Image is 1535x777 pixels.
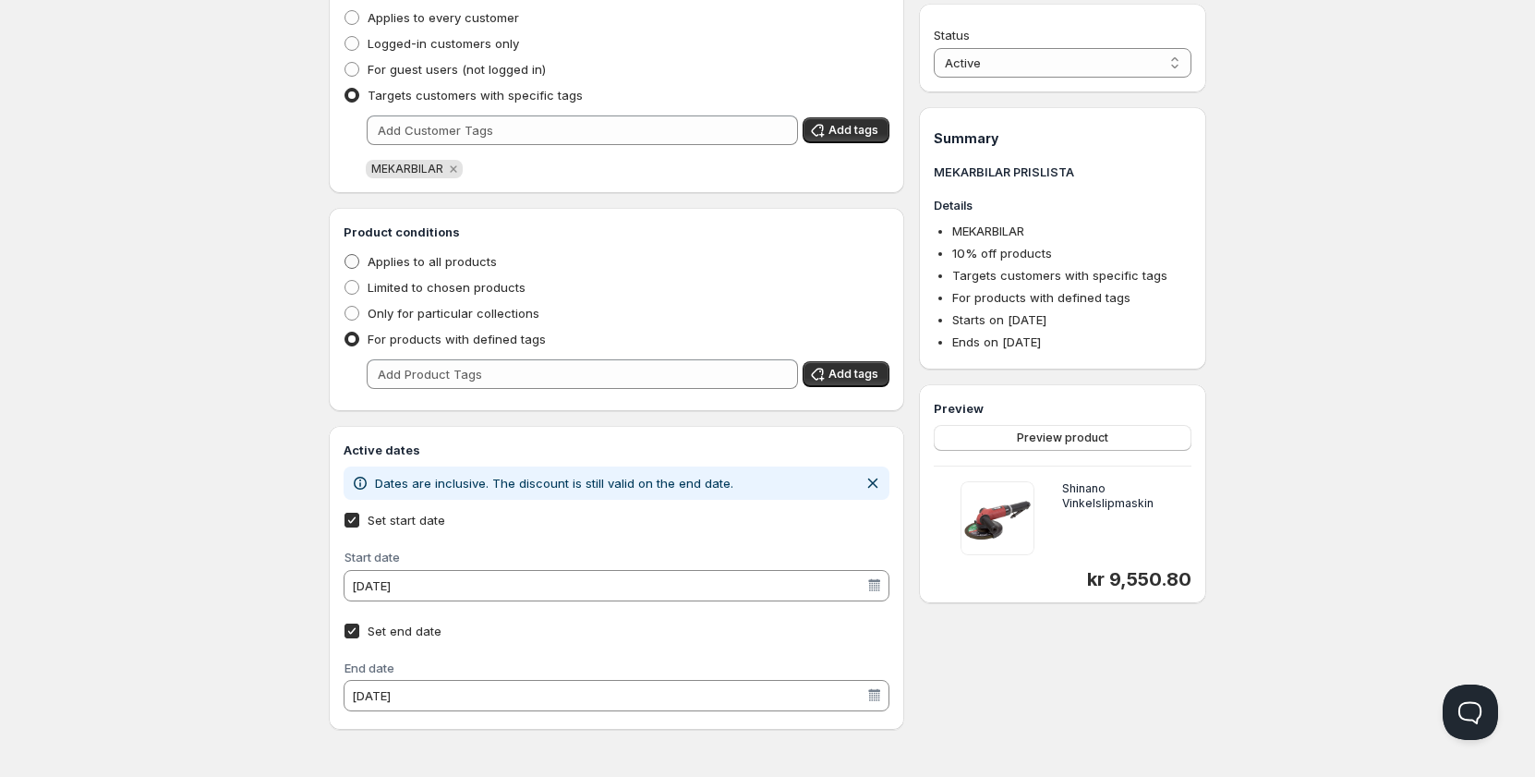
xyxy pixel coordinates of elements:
[860,470,886,496] button: Dismiss notification
[934,570,1191,589] div: kr 9,550.80
[803,117,889,143] button: Add tags
[1443,685,1498,740] iframe: Help Scout Beacon - Open
[952,334,1041,349] span: Ends on [DATE]
[952,224,1024,238] span: MEKARBILAR
[952,290,1130,305] span: For products with defined tags
[934,399,1191,418] h3: Preview
[368,624,441,638] span: Set end date
[368,306,539,321] span: Only for particular collections
[375,476,733,491] span: Dates are inclusive. The discount is still valid on the end date.
[368,36,519,51] span: Logged-in customers only
[952,246,1052,261] span: 10 % off products
[367,115,798,145] input: Add Customer Tags
[952,268,1167,283] span: Targets customers with specific tags
[367,359,798,389] input: Add Product Tags
[934,196,1191,214] h3: Details
[344,441,889,459] h3: Active dates
[368,10,519,25] span: Applies to every customer
[344,550,400,565] label: Start date
[445,161,462,177] button: Remove MEKARBILAR
[371,162,443,176] span: MEKARBILAR
[934,163,1191,181] h3: MEKARBILAR PRISLISTA
[368,62,546,77] span: For guest users (not logged in)
[368,280,526,295] span: Limited to chosen products
[828,123,878,138] span: Add tags
[344,223,889,241] h3: Product conditions
[934,28,970,42] span: Status
[961,481,1034,555] img: Shinano Vinkelslipmaskin
[368,332,546,346] span: For products with defined tags
[368,88,583,103] span: Targets customers with specific tags
[803,361,889,387] button: Add tags
[952,312,1046,327] span: Starts on [DATE]
[368,254,497,269] span: Applies to all products
[1017,431,1108,445] span: Preview product
[934,425,1191,451] button: Preview product
[828,367,878,382] span: Add tags
[344,661,394,675] label: End date
[368,513,445,528] span: Set start date
[934,129,1191,148] h1: Summary
[1062,481,1191,555] h5: Shinano Vinkelslipmaskin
